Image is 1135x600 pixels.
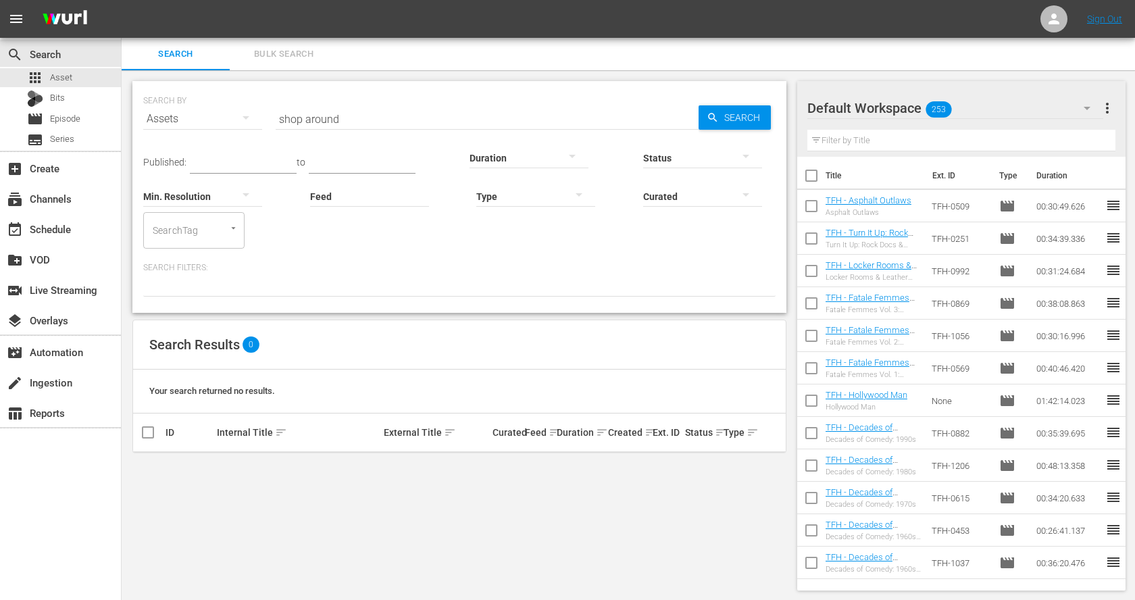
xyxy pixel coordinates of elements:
[999,425,1015,441] span: Episode
[926,384,994,417] td: None
[999,328,1015,344] span: Episode
[1105,359,1121,376] span: reorder
[826,390,907,400] a: TFH - Hollywood Man
[715,426,727,439] span: sort
[7,313,23,329] span: Overlays
[719,105,771,130] span: Search
[143,100,262,138] div: Assets
[525,424,553,441] div: Feed
[275,426,287,439] span: sort
[926,95,951,124] span: 253
[826,157,924,195] th: Title
[8,11,24,27] span: menu
[826,273,922,282] div: Locker Rooms & Leather Jackets
[1031,417,1105,449] td: 00:35:39.695
[807,89,1103,127] div: Default Workspace
[7,282,23,299] span: Live Streaming
[1031,287,1105,320] td: 00:38:08.863
[596,426,608,439] span: sort
[653,427,680,438] div: Ext. ID
[50,132,74,146] span: Series
[826,357,915,388] a: TFH - Fatale Femmes Vol. 1: Dangerous Dames
[143,157,186,168] span: Published:
[7,345,23,361] span: Automation
[924,157,992,195] th: Ext. ID
[243,336,259,353] span: 0
[645,426,657,439] span: sort
[384,424,488,441] div: External Title
[1031,482,1105,514] td: 00:34:20.633
[926,287,994,320] td: TFH-0869
[826,520,908,540] a: TFH - Decades of Comedy: 1960s Vol. 2
[1031,449,1105,482] td: 00:48:13.358
[999,263,1015,279] span: Episode
[1105,197,1121,214] span: reorder
[27,111,43,127] span: Episode
[926,255,994,287] td: TFH-0992
[1105,262,1121,278] span: reorder
[999,360,1015,376] span: Episode
[217,424,380,441] div: Internal Title
[826,422,898,443] a: TFH - Decades of Comedy: 1990s
[149,386,275,396] span: Your search returned no results.
[143,262,776,274] p: Search Filters:
[826,455,898,475] a: TFH - Decades of Comedy: 1980s
[238,47,330,62] span: Bulk Search
[826,208,911,217] div: Asphalt Outlaws
[50,112,80,126] span: Episode
[826,500,922,509] div: Decades of Comedy: 1970s
[166,427,213,438] div: ID
[826,552,908,572] a: TFH - Decades of Comedy: 1960s Vol. 1
[1105,295,1121,311] span: reorder
[826,241,922,249] div: Turn It Up: Rock Docs & Amped-Up Movies
[50,71,72,84] span: Asset
[1105,522,1121,538] span: reorder
[826,403,907,411] div: Hollywood Man
[699,105,771,130] button: Search
[1105,489,1121,505] span: reorder
[826,305,922,314] div: Fatale Femmes Vol. 3: Daughters of Darkness
[999,230,1015,247] span: Episode
[999,457,1015,474] span: Episode
[1105,554,1121,570] span: reorder
[826,565,922,574] div: Decades of Comedy: 1960s Vol. 1
[149,336,240,353] span: Search Results
[826,228,913,258] a: TFH - Turn It Up: Rock Docs & Amped-Up Movies
[1087,14,1122,24] a: Sign Out
[297,157,305,168] span: to
[685,424,720,441] div: Status
[7,375,23,391] span: Ingestion
[1031,255,1105,287] td: 00:31:24.684
[130,47,222,62] span: Search
[999,393,1015,409] span: Episode
[1105,457,1121,473] span: reorder
[1099,92,1115,124] button: more_vert
[1031,190,1105,222] td: 00:30:49.626
[27,70,43,86] span: Asset
[926,449,994,482] td: TFH-1206
[1028,157,1109,195] th: Duration
[27,91,43,107] div: Bits
[1105,230,1121,246] span: reorder
[826,468,922,476] div: Decades of Comedy: 1980s
[926,222,994,255] td: TFH-0251
[493,427,520,438] div: Curated
[7,405,23,422] span: Reports
[999,198,1015,214] span: Episode
[1105,424,1121,441] span: reorder
[7,191,23,207] span: Channels
[999,490,1015,506] span: Episode
[444,426,456,439] span: sort
[1105,392,1121,408] span: reorder
[826,325,915,355] a: TFH - Fatale Femmes Vol. 2: Seductive & Destructive
[926,482,994,514] td: TFH-0615
[1031,352,1105,384] td: 00:40:46.420
[999,522,1015,539] span: Episode
[926,352,994,384] td: TFH-0569
[1031,514,1105,547] td: 00:26:41.137
[826,338,922,347] div: Fatale Femmes Vol. 2: Seductive & Destructive
[826,435,922,444] div: Decades of Comedy: 1990s
[926,547,994,579] td: TFH-1037
[1031,384,1105,417] td: 01:42:14.023
[1031,320,1105,352] td: 00:30:16.996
